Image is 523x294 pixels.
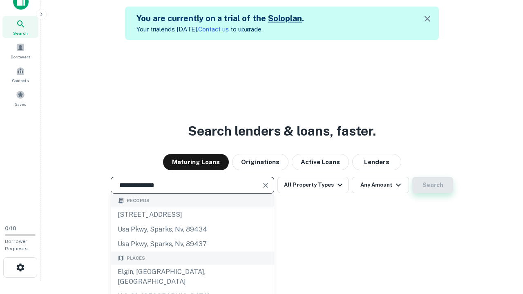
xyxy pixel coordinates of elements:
[111,265,274,289] div: Elgin, [GEOGRAPHIC_DATA], [GEOGRAPHIC_DATA]
[5,238,28,252] span: Borrower Requests
[12,77,29,84] span: Contacts
[136,24,304,34] p: Your trial ends [DATE]. to upgrade.
[482,229,523,268] iframe: Chat Widget
[352,177,409,193] button: Any Amount
[2,63,38,85] a: Contacts
[277,177,349,193] button: All Property Types
[15,101,27,107] span: Saved
[127,255,145,262] span: Places
[111,207,274,222] div: [STREET_ADDRESS]
[292,154,349,170] button: Active Loans
[163,154,229,170] button: Maturing Loans
[136,12,304,24] h5: You are currently on a trial of the .
[111,237,274,252] div: usa pkwy, sparks, nv, 89437
[13,30,28,36] span: Search
[11,53,30,60] span: Borrowers
[2,40,38,62] a: Borrowers
[352,154,401,170] button: Lenders
[188,121,376,141] h3: Search lenders & loans, faster.
[5,225,16,232] span: 0 / 10
[2,87,38,109] a: Saved
[260,180,271,191] button: Clear
[127,197,150,204] span: Records
[198,26,229,33] a: Contact us
[2,16,38,38] a: Search
[232,154,288,170] button: Originations
[111,222,274,237] div: usa pkwy, sparks, nv, 89434
[268,13,302,23] a: Soloplan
